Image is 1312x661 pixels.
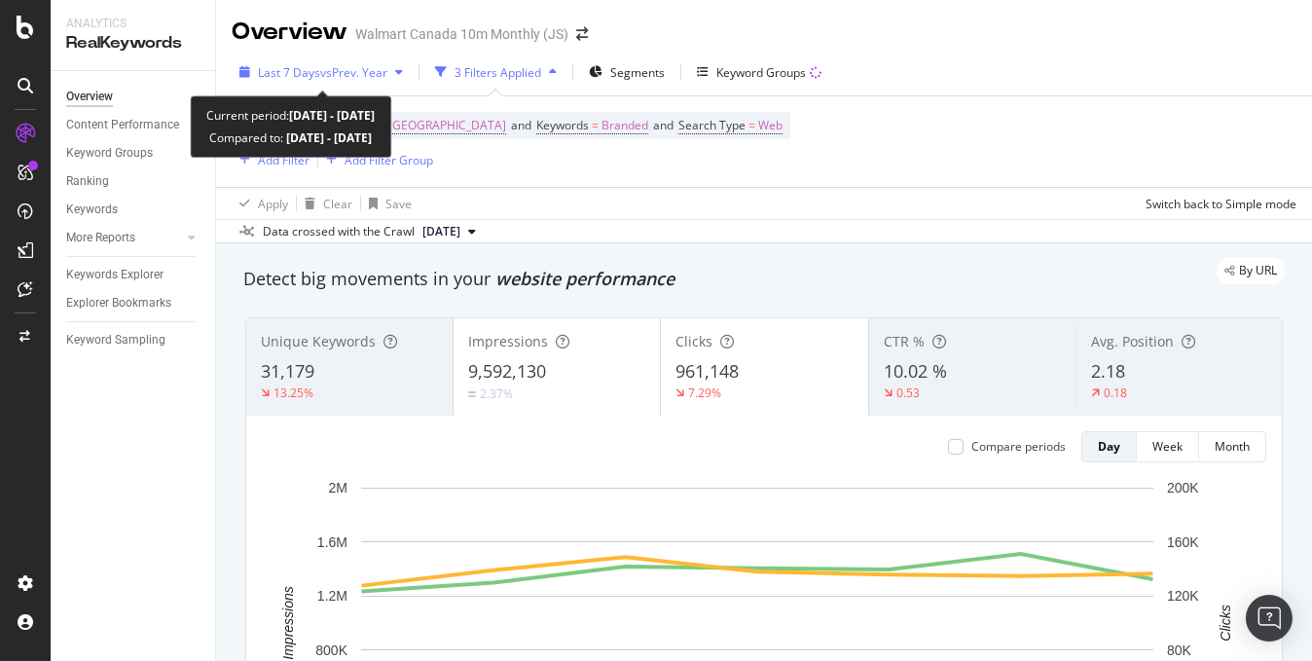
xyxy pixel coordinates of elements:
span: 2025 Sep. 26th [422,223,460,240]
span: 961,148 [675,359,739,383]
button: Segments [581,56,673,88]
a: Content Performance [66,115,201,135]
div: Month [1215,438,1250,455]
span: Search Type [678,117,746,133]
span: 31,179 [261,359,314,383]
span: Unique Keywords [261,332,376,350]
div: Save [385,196,412,212]
text: 200K [1167,480,1199,496]
div: Keyword Sampling [66,330,165,350]
text: 1.2M [317,588,347,604]
div: Switch back to Simple mode [1146,196,1296,212]
a: Keywords [66,200,201,220]
div: Keywords [66,200,118,220]
div: 13.25% [273,385,313,401]
div: 2.37% [480,386,513,402]
text: 1.6M [317,534,347,550]
div: 7.29% [688,385,721,401]
div: Overview [66,87,113,107]
span: 9,592,130 [468,359,546,383]
div: Current period: [206,104,375,127]
span: CTR % [884,332,925,350]
span: [GEOGRAPHIC_DATA] [388,112,506,139]
div: Add Filter [258,152,310,168]
a: Ranking [66,171,201,192]
div: 0.18 [1104,385,1127,401]
span: Web [758,112,783,139]
img: Equal [468,391,476,397]
div: Keyword Groups [716,64,806,81]
button: Month [1199,431,1266,462]
div: Analytics [66,16,200,32]
div: Explorer Bookmarks [66,293,171,313]
button: Add Filter Group [318,148,433,171]
div: arrow-right-arrow-left [576,27,588,41]
text: 2M [329,480,347,496]
div: Overview [232,16,347,49]
a: More Reports [66,228,182,248]
span: Keywords [536,117,589,133]
a: Keyword Groups [66,143,201,164]
div: Clear [323,196,352,212]
text: 120K [1167,588,1199,604]
button: Last 7 DaysvsPrev. Year [232,56,411,88]
button: Switch back to Simple mode [1138,188,1296,219]
span: Segments [610,64,665,81]
div: 3 Filters Applied [455,64,541,81]
div: Content Performance [66,115,179,135]
button: Week [1137,431,1199,462]
b: [DATE] - [DATE] [283,129,372,146]
text: 160K [1167,534,1199,550]
span: vs Prev. Year [320,64,387,81]
b: [DATE] - [DATE] [289,107,375,124]
span: and [511,117,531,133]
span: By URL [1239,265,1277,276]
span: Branded [601,112,648,139]
div: 0.53 [896,385,920,401]
span: Impressions [468,332,548,350]
button: Clear [297,188,352,219]
div: Keyword Groups [66,143,153,164]
span: Clicks [675,332,712,350]
text: 80K [1167,643,1192,658]
div: legacy label [1217,257,1285,284]
div: Compare periods [971,438,1066,455]
div: Add Filter Group [345,152,433,168]
div: Ranking [66,171,109,192]
div: Walmart Canada 10m Monthly (JS) [355,24,568,44]
button: 3 Filters Applied [427,56,565,88]
a: Keyword Sampling [66,330,201,350]
button: [DATE] [415,220,484,243]
div: Apply [258,196,288,212]
text: 800K [315,643,347,658]
span: = [748,117,755,133]
div: Keywords Explorer [66,265,164,285]
a: Keywords Explorer [66,265,201,285]
span: Avg. Position [1091,332,1174,350]
div: Day [1098,438,1120,455]
div: Data crossed with the Crawl [263,223,415,240]
span: and [653,117,674,133]
a: Explorer Bookmarks [66,293,201,313]
span: 2.18 [1091,359,1125,383]
button: Add Filter [232,148,310,171]
button: Save [361,188,412,219]
text: Impressions [280,586,296,659]
span: 10.02 % [884,359,947,383]
a: Overview [66,87,201,107]
button: Apply [232,188,288,219]
div: Open Intercom Messenger [1246,595,1293,642]
button: Keyword Groups [689,56,829,88]
div: RealKeywords [66,32,200,55]
div: Week [1152,438,1183,455]
div: Compared to: [209,127,372,149]
text: Clicks [1218,605,1233,641]
div: More Reports [66,228,135,248]
button: Day [1081,431,1137,462]
span: Last 7 Days [258,64,320,81]
span: = [592,117,599,133]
